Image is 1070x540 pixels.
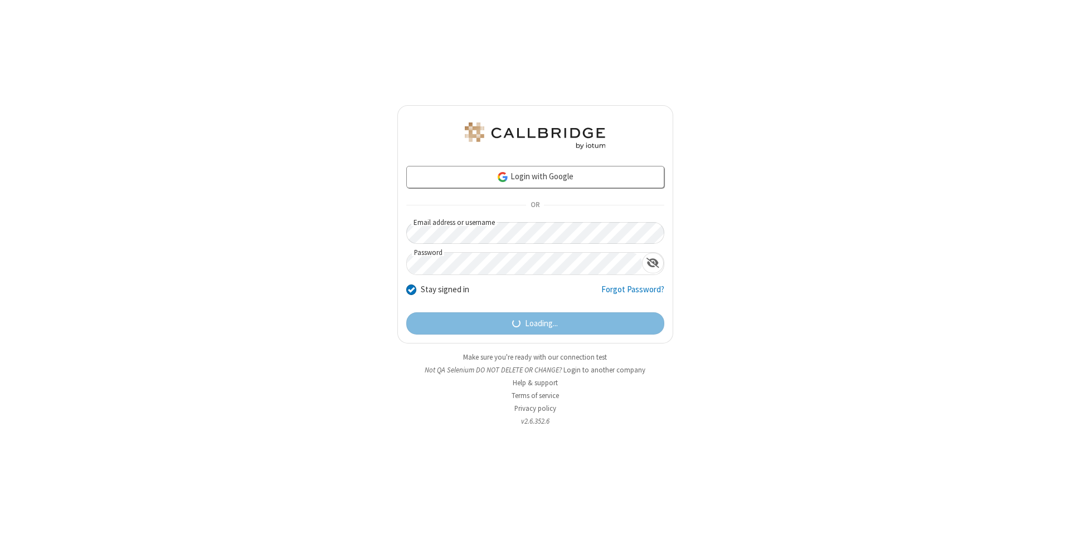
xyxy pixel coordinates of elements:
input: Password [407,253,642,274]
a: Privacy policy [514,404,556,413]
a: Terms of service [512,391,559,400]
a: Login with Google [406,166,664,188]
span: OR [526,198,544,213]
button: Login to another company [563,365,645,375]
iframe: Chat [1042,511,1062,532]
li: Not QA Selenium DO NOT DELETE OR CHANGE? [397,365,673,375]
button: Loading... [406,312,664,335]
span: Loading... [525,317,558,330]
label: Stay signed in [421,283,469,296]
img: google-icon.png [497,171,509,183]
img: QA Selenium DO NOT DELETE OR CHANGE [463,122,607,149]
li: v2.6.352.6 [397,416,673,426]
a: Help & support [513,378,558,387]
a: Make sure you're ready with our connection test [463,352,607,362]
input: Email address or username [406,222,664,244]
div: Show password [642,253,664,273]
a: Forgot Password? [601,283,664,305]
